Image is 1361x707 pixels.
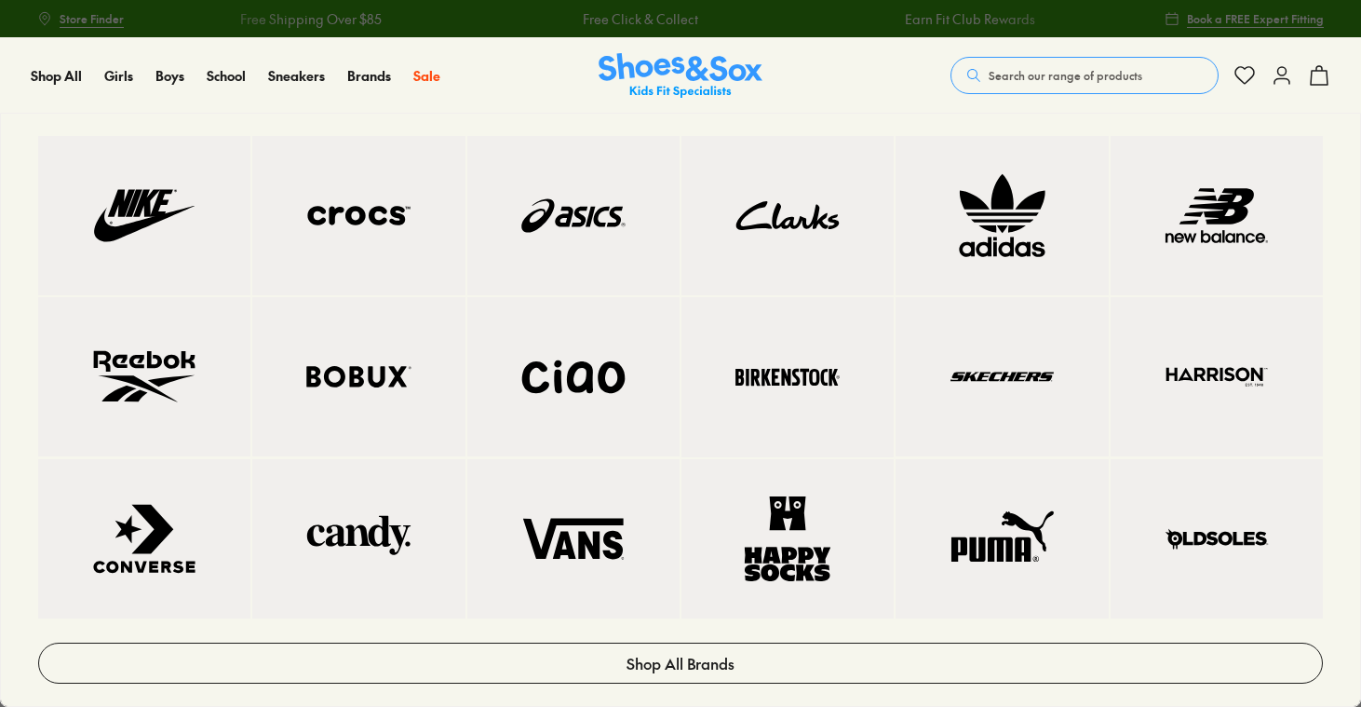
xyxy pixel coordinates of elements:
a: Shoes & Sox [599,53,762,99]
span: Search our range of products [989,67,1142,84]
a: Sneakers [268,66,325,86]
span: Sneakers [268,66,325,85]
a: Book a FREE Expert Fitting [1165,2,1324,35]
span: Book a FREE Expert Fitting [1187,10,1324,27]
button: Open gorgias live chat [9,7,65,62]
a: Shop All Brands [38,643,1323,684]
a: Brands [347,66,391,86]
a: Sale [413,66,440,86]
span: Store Finder [60,10,124,27]
img: SNS_Logo_Responsive.svg [599,53,762,99]
a: Boys [155,66,184,86]
a: Free Shipping Over $85 [236,9,377,29]
a: School [207,66,246,86]
a: Free Click & Collect [578,9,694,29]
a: Girls [104,66,133,86]
button: Search our range of products [950,57,1219,94]
span: Shop All Brands [627,652,734,674]
span: Girls [104,66,133,85]
span: Boys [155,66,184,85]
span: Brands [347,66,391,85]
a: Store Finder [37,2,124,35]
span: School [207,66,246,85]
a: Shop All [31,66,82,86]
span: Sale [413,66,440,85]
a: Earn Fit Club Rewards [900,9,1031,29]
span: Shop All [31,66,82,85]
